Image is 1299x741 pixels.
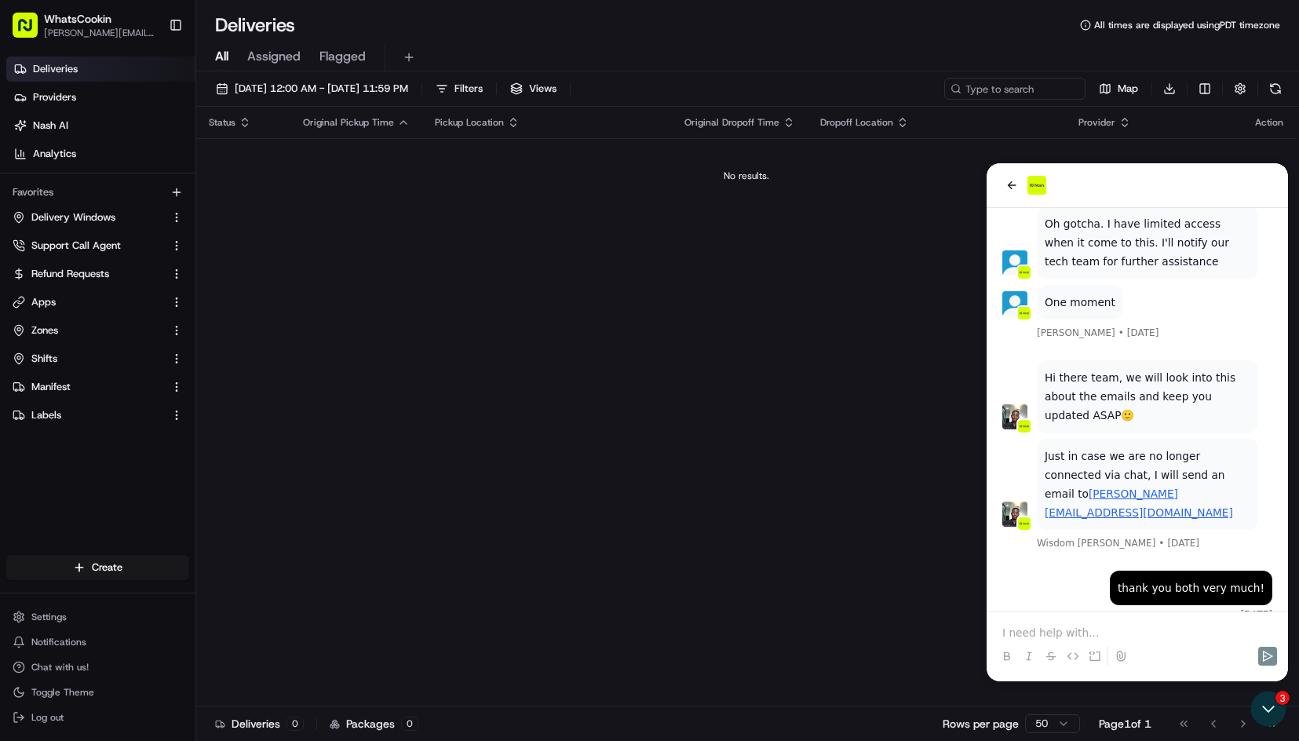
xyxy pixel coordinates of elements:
[31,636,86,648] span: Notifications
[31,686,94,699] span: Toggle Theme
[31,408,61,422] span: Labels
[247,47,301,66] span: Assigned
[6,85,195,110] a: Providers
[13,239,164,253] a: Support Call Agent
[684,116,779,129] span: Original Dropoff Time
[330,716,418,732] div: Packages
[33,147,76,161] span: Analytics
[286,717,304,731] div: 0
[943,716,1019,732] p: Rows per page
[44,27,156,39] button: [PERSON_NAME][EMAIL_ADDRESS][DOMAIN_NAME]
[92,560,122,575] span: Create
[6,403,189,428] button: Labels
[1078,116,1115,129] span: Provider
[6,555,189,580] button: Create
[31,239,121,253] span: Support Call Agent
[31,352,57,366] span: Shifts
[203,170,1290,182] div: No results.
[429,78,490,100] button: Filters
[31,323,58,338] span: Zones
[6,374,189,400] button: Manifest
[33,62,78,76] span: Deliveries
[6,681,189,703] button: Toggle Theme
[6,141,195,166] a: Analytics
[303,116,394,129] span: Original Pickup Time
[31,295,56,309] span: Apps
[6,180,189,205] div: Favorites
[215,47,228,66] span: All
[6,656,189,678] button: Chat with us!
[13,210,164,224] a: Delivery Windows
[13,352,164,366] a: Shifts
[215,13,295,38] h1: Deliveries
[209,78,415,100] button: [DATE] 12:00 AM - [DATE] 11:59 PM
[529,82,556,96] span: Views
[6,6,162,44] button: WhatsCookin[PERSON_NAME][EMAIL_ADDRESS][DOMAIN_NAME]
[944,78,1086,100] input: Type to search
[6,606,189,628] button: Settings
[13,380,164,394] a: Manifest
[6,706,189,728] button: Log out
[31,711,64,724] span: Log out
[401,717,418,731] div: 0
[215,716,304,732] div: Deliveries
[44,11,111,27] button: WhatsCookin
[1094,19,1280,31] span: All times are displayed using PDT timezone
[31,210,115,224] span: Delivery Windows
[1092,78,1145,100] button: Map
[31,611,67,623] span: Settings
[6,631,189,653] button: Notifications
[6,233,189,258] button: Support Call Agent
[13,408,164,422] a: Labels
[503,78,564,100] button: Views
[1255,116,1283,129] div: Action
[31,267,109,281] span: Refund Requests
[13,267,164,281] a: Refund Requests
[319,47,366,66] span: Flagged
[33,90,76,104] span: Providers
[987,163,1288,681] iframe: Customer support window
[1249,689,1291,732] iframe: Open customer support
[209,116,235,129] span: Status
[820,116,893,129] span: Dropoff Location
[6,261,189,287] button: Refund Requests
[1099,716,1151,732] div: Page 1 of 1
[435,116,504,129] span: Pickup Location
[1264,78,1286,100] button: Refresh
[6,205,189,230] button: Delivery Windows
[13,295,164,309] a: Apps
[6,57,195,82] a: Deliveries
[6,346,189,371] button: Shifts
[6,290,189,315] button: Apps
[1118,82,1138,96] span: Map
[235,82,408,96] span: [DATE] 12:00 AM - [DATE] 11:59 PM
[6,318,189,343] button: Zones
